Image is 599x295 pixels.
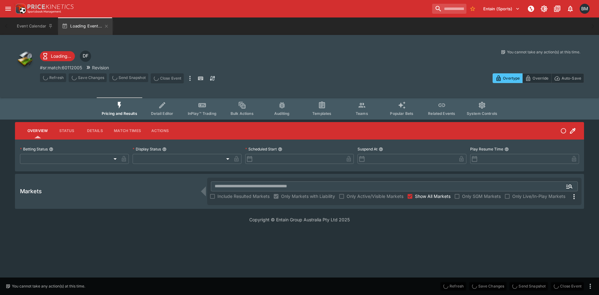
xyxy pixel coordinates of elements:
p: You cannot take any action(s) at this time. [507,49,580,55]
span: Only Active/Visible Markets [347,193,403,199]
p: Auto-Save [562,75,581,81]
span: Auditing [274,111,290,116]
button: Betting Status [49,147,53,151]
p: Override [533,75,548,81]
div: Byron Monk [580,4,590,14]
button: more [587,283,594,290]
p: You cannot take any action(s) at this time. [12,283,85,289]
p: Display Status [133,146,161,152]
span: Only Live/In-Play Markets [512,193,565,199]
button: No Bookmarks [468,4,478,14]
p: Scheduled Start [245,146,277,152]
span: Bulk Actions [231,111,254,116]
button: Loading Event... [58,17,113,35]
button: Select Tenant [480,4,524,14]
button: Notifications [565,3,576,14]
p: Copy To Clipboard [40,64,82,71]
svg: More [570,193,578,200]
button: Overview [22,123,53,138]
span: Teams [356,111,368,116]
button: Play Resume Time [504,147,509,151]
p: Betting Status [20,146,48,152]
button: more [186,73,194,83]
span: Related Events [428,111,455,116]
span: Pricing and Results [102,111,137,116]
button: Byron Monk [578,2,592,16]
span: Only Markets with Liability [281,193,335,199]
p: Suspend At [358,146,377,152]
span: Templates [312,111,331,116]
input: search [432,4,466,14]
div: Event type filters [97,97,502,120]
button: Override [522,73,551,83]
button: Status [53,123,81,138]
img: PriceKinetics [27,4,74,9]
p: Revision [92,64,109,71]
button: Documentation [552,3,563,14]
span: Include Resulted Markets [217,193,270,199]
button: Event Calendar [13,17,57,35]
p: Loading... [51,53,71,59]
button: Overtype [493,73,523,83]
button: Auto-Save [551,73,584,83]
button: open drawer [2,3,14,14]
button: Actions [146,123,174,138]
button: Scheduled Start [278,147,282,151]
button: Toggle light/dark mode [538,3,550,14]
span: Popular Bets [390,111,413,116]
img: other.png [15,49,35,69]
span: Detail Editor [151,111,173,116]
p: Play Resume Time [470,146,503,152]
button: Details [81,123,109,138]
div: Start From [493,73,584,83]
button: Match Times [109,123,146,138]
button: Suspend At [379,147,383,151]
button: Open [564,181,575,192]
span: Only SGM Markets [462,193,501,199]
img: Sportsbook Management [27,10,61,13]
button: Display Status [162,147,167,151]
div: David Foster [80,51,91,62]
span: Show All Markets [415,193,450,199]
p: Overtype [503,75,520,81]
button: NOT Connected to PK [525,3,537,14]
h5: Markets [20,188,42,195]
img: PriceKinetics Logo [14,2,26,15]
span: System Controls [467,111,497,116]
span: InPlay™ Trading [188,111,217,116]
